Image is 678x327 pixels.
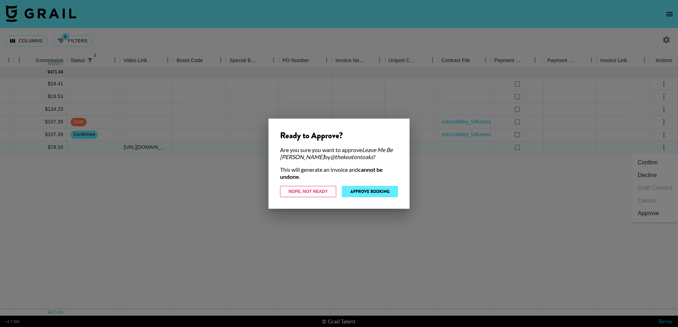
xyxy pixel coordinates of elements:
[330,153,373,160] em: @ thekeatontoaks
[280,146,398,161] div: Are you sure you want to approve by ?
[280,166,383,180] strong: cannot be undone
[280,166,398,180] div: This will generate an invoice and .
[280,130,398,141] div: Ready to Approve?
[280,146,393,160] em: Leave Me Be [PERSON_NAME]
[342,186,398,197] button: Approve Booking
[280,186,336,197] button: Nope, Not Ready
